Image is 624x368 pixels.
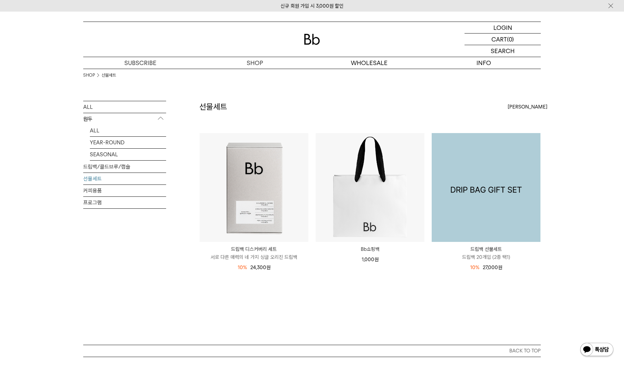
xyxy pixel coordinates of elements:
[491,34,507,45] p: CART
[200,253,308,261] p: 서로 다른 매력의 네 가지 싱글 오리진 드립백
[101,72,116,79] a: 선물세트
[426,57,541,69] p: INFO
[83,113,166,125] p: 원두
[83,161,166,173] a: 드립백/콜드브루/캡슐
[316,245,424,253] a: Bb쇼핑백
[200,133,308,242] img: 드립백 디스커버리 세트
[304,34,320,45] img: 로고
[83,173,166,184] a: 선물세트
[465,34,541,45] a: CART (0)
[483,264,502,270] span: 27,000
[83,345,541,357] button: BACK TO TOP
[507,34,514,45] p: (0)
[432,253,540,261] p: 드립백 20개입 (2종 택1)
[374,257,379,262] span: 원
[200,245,308,261] a: 드립백 디스커버리 세트 서로 다른 매력의 네 가지 싱글 오리진 드립백
[470,263,479,271] div: 10%
[238,263,247,271] div: 10%
[83,101,166,113] a: ALL
[199,101,227,112] h2: 선물세트
[491,45,515,57] p: SEARCH
[316,133,424,242] img: Bb쇼핑백
[198,57,312,69] a: SHOP
[281,3,343,9] a: 신규 회원 가입 시 3,000원 할인
[508,103,547,111] span: [PERSON_NAME]
[83,57,198,69] a: SUBSCRIBE
[200,245,308,253] p: 드립백 디스커버리 세트
[362,257,379,262] span: 1,000
[312,57,426,69] p: WHOLESALE
[493,22,512,33] p: LOGIN
[432,245,540,261] a: 드립백 선물세트 드립백 20개입 (2종 택1)
[465,22,541,34] a: LOGIN
[432,133,540,242] img: 1000000068_add2_01.png
[250,264,271,270] span: 24,300
[498,264,502,270] span: 원
[90,125,166,136] a: ALL
[432,245,540,253] p: 드립백 선물세트
[266,264,271,270] span: 원
[580,342,614,358] img: 카카오톡 채널 1:1 채팅 버튼
[83,197,166,208] a: 프로그램
[83,72,95,79] a: SHOP
[432,133,540,242] a: 드립백 선물세트
[83,185,166,196] a: 커피용품
[90,137,166,148] a: YEAR-ROUND
[90,149,166,160] a: SEASONAL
